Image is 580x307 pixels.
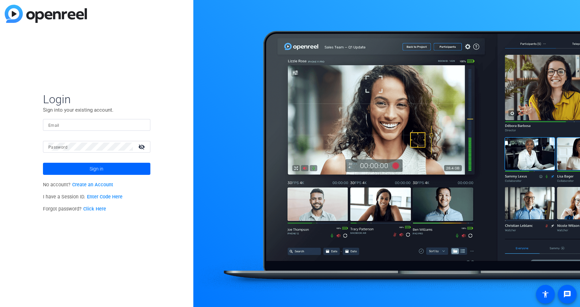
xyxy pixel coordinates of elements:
[43,106,150,114] p: Sign into your existing account.
[541,290,549,298] mat-icon: accessibility
[48,123,59,128] mat-label: Email
[134,142,150,152] mat-icon: visibility_off
[90,160,103,177] span: Sign in
[72,182,113,188] a: Create an Account
[43,182,113,188] span: No account?
[43,194,123,200] span: I have a Session ID.
[5,5,87,23] img: blue-gradient.svg
[87,194,123,200] a: Enter Code Here
[563,290,571,298] mat-icon: message
[83,206,106,212] a: Click Here
[43,163,150,175] button: Sign in
[43,92,150,106] span: Login
[43,206,106,212] span: Forgot password?
[48,121,145,129] input: Enter Email Address
[48,145,67,150] mat-label: Password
